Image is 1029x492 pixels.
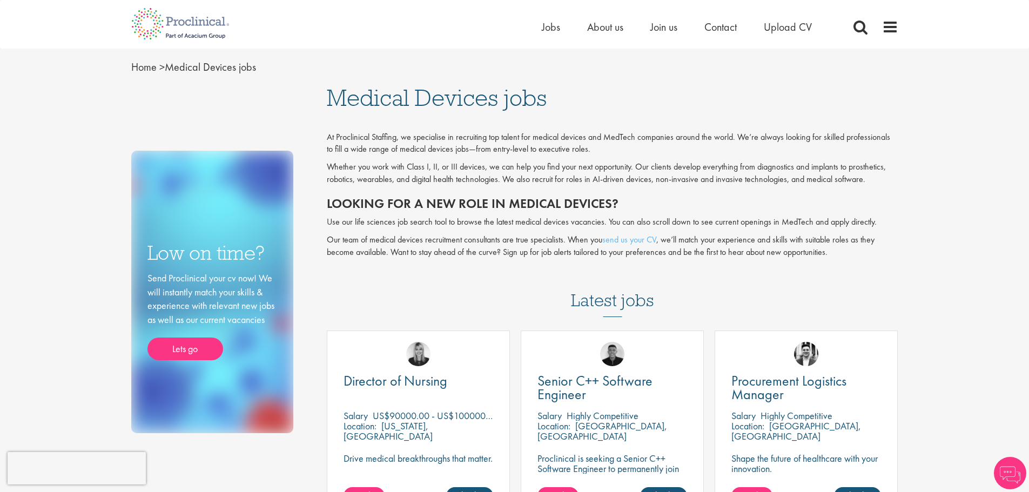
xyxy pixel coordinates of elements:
img: Christian Andersen [600,342,624,366]
span: > [159,60,165,74]
a: Join us [650,20,677,34]
p: Use our life sciences job search tool to browse the latest medical devices vacancies. You can als... [327,216,898,228]
a: About us [587,20,623,34]
img: Edward Little [794,342,818,366]
p: Our team of medical devices recruitment consultants are true specialists. When you , we’ll match ... [327,234,898,259]
h2: Looking for a new role in medical devices? [327,197,898,211]
span: Salary [344,409,368,422]
div: Send Proclinical your cv now! We will instantly match your skills & experience with relevant new ... [147,271,277,360]
span: Location: [731,420,764,432]
a: Director of Nursing [344,374,493,388]
h3: Latest jobs [571,264,654,317]
iframe: reCAPTCHA [8,452,146,484]
h3: Low on time? [147,242,277,264]
a: Jobs [542,20,560,34]
p: [US_STATE], [GEOGRAPHIC_DATA] [344,420,433,442]
span: Location: [537,420,570,432]
p: Highly Competitive [567,409,638,422]
span: Procurement Logistics Manager [731,372,846,403]
a: breadcrumb link to Home [131,60,157,74]
img: Chatbot [994,457,1026,489]
p: [GEOGRAPHIC_DATA], [GEOGRAPHIC_DATA] [731,420,861,442]
span: Salary [537,409,562,422]
span: Salary [731,409,756,422]
a: Upload CV [764,20,812,34]
p: Highly Competitive [761,409,832,422]
p: Whether you work with Class I, II, or III devices, we can help you find your next opportunity. Ou... [327,161,898,186]
span: Medical Devices jobs [131,60,256,74]
a: Senior C++ Software Engineer [537,374,687,401]
span: Medical Devices jobs [327,83,547,112]
span: Director of Nursing [344,372,447,390]
p: At Proclinical Staffing, we specialise in recruiting top talent for medical devices and MedTech c... [327,131,898,156]
a: Lets go [147,338,223,360]
a: Procurement Logistics Manager [731,374,881,401]
p: Drive medical breakthroughs that matter. [344,453,493,463]
p: [GEOGRAPHIC_DATA], [GEOGRAPHIC_DATA] [537,420,667,442]
a: send us your CV [602,234,656,245]
p: Shape the future of healthcare with your innovation. [731,453,881,474]
span: Location: [344,420,376,432]
img: Janelle Jones [406,342,431,366]
p: US$90000.00 - US$100000.00 per annum [373,409,540,422]
span: Senior C++ Software Engineer [537,372,653,403]
a: Contact [704,20,737,34]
